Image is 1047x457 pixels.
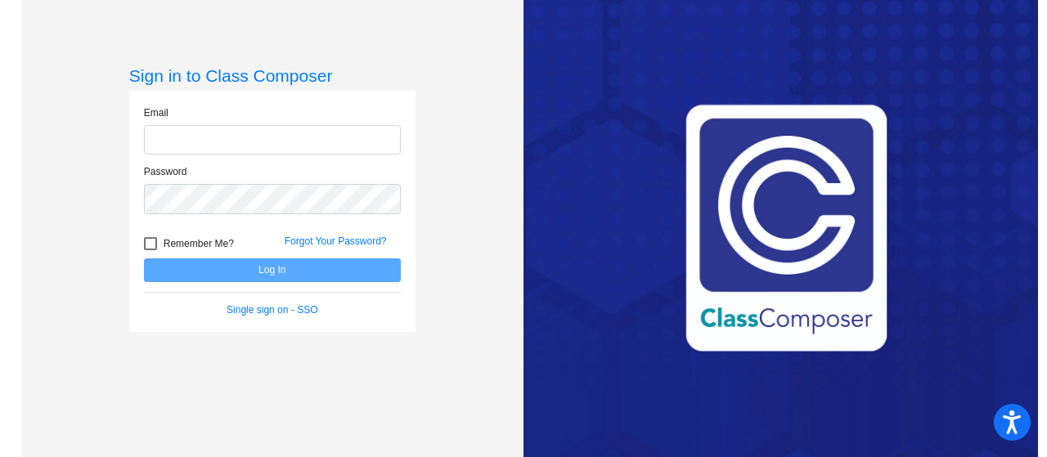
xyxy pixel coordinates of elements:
[227,304,317,316] a: Single sign on - SSO
[144,105,169,120] label: Email
[285,235,387,247] a: Forgot Your Password?
[144,258,401,282] button: Log In
[164,234,234,253] span: Remember Me?
[144,164,187,179] label: Password
[129,65,416,86] h3: Sign in to Class Composer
